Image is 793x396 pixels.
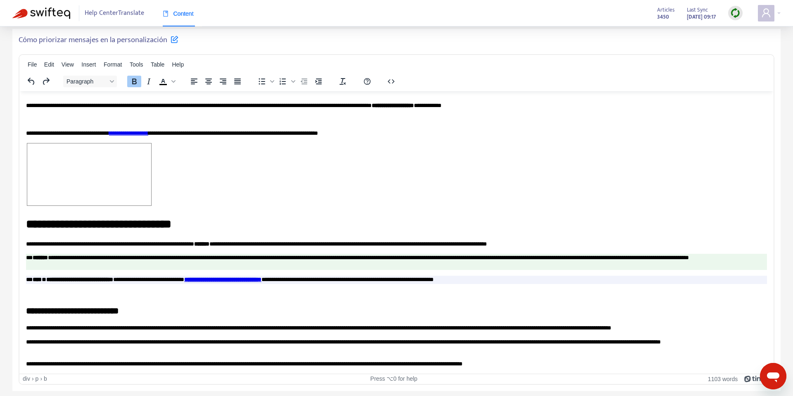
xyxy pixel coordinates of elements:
div: Bullet list [255,76,275,87]
span: Help [172,61,184,68]
span: Help Center Translate [85,5,144,21]
iframe: Rich Text Area [19,91,774,374]
img: Swifteq [12,7,70,19]
span: Insert [81,61,96,68]
div: div [23,375,30,382]
span: Format [104,61,122,68]
a: Powered by Tiny [744,375,765,382]
button: Justify [230,76,245,87]
div: Text color Black [156,76,177,87]
button: 1103 words [708,375,738,382]
button: Align left [187,76,201,87]
button: Align center [202,76,216,87]
button: Undo [24,76,38,87]
button: Block Paragraph [63,76,117,87]
button: Italic [142,76,156,87]
button: Decrease indent [297,76,311,87]
strong: 3450 [657,12,669,21]
span: Paragraph [66,78,107,85]
button: Redo [39,76,53,87]
div: b [44,375,47,382]
h5: Cómo priorizar mensajes en la personalización [19,35,178,45]
div: Press ⌥0 for help [270,375,518,382]
span: Content [163,10,194,17]
span: Table [151,61,164,68]
span: Last Sync [687,5,708,14]
span: Articles [657,5,674,14]
button: Help [360,76,374,87]
span: Edit [44,61,54,68]
strong: [DATE] 09:17 [687,12,716,21]
div: › [32,375,34,382]
button: Bold [127,76,141,87]
iframe: Button to launch messaging window [760,363,786,389]
button: Clear formatting [336,76,350,87]
span: File [28,61,37,68]
span: Tools [130,61,143,68]
div: p [36,375,39,382]
img: sync.dc5367851b00ba804db3.png [730,8,741,18]
button: Align right [216,76,230,87]
span: book [163,11,169,17]
div: › [40,375,42,382]
div: Numbered list [276,76,297,87]
span: user [761,8,771,18]
button: Increase indent [311,76,325,87]
span: View [62,61,74,68]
